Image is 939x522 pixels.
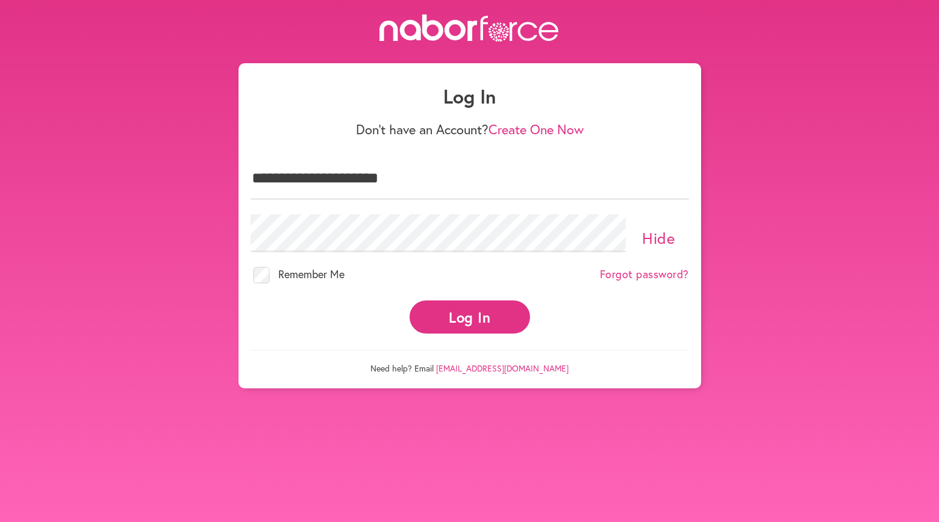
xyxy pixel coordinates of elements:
a: Hide [642,228,675,248]
button: Log In [410,300,530,334]
span: Remember Me [278,267,345,281]
a: [EMAIL_ADDRESS][DOMAIN_NAME] [436,362,569,374]
p: Don't have an Account? [251,122,689,137]
a: Create One Now [488,120,584,138]
p: Need help? Email [251,350,689,374]
h1: Log In [251,85,689,108]
a: Forgot password? [600,268,689,281]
